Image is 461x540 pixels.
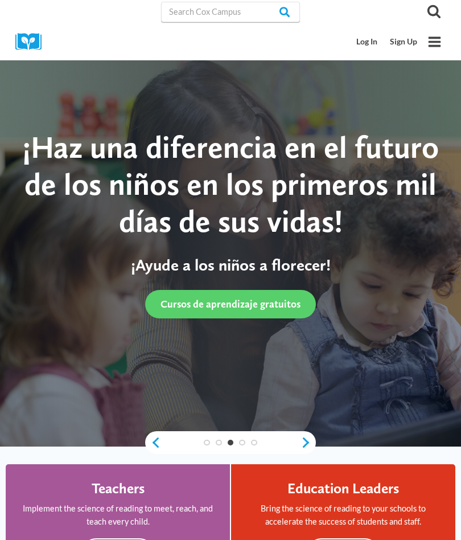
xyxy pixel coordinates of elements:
a: Sign Up [384,31,423,52]
a: next [301,436,316,449]
a: 3 [228,440,234,446]
h4: Education Leaders [287,480,399,497]
img: Cox Campus [15,33,50,51]
span: Cursos de aprendizaje gratuitos [160,298,301,310]
a: 5 [251,440,257,446]
a: 4 [239,440,245,446]
input: Search Cox Campus [161,2,300,22]
button: Open menu [423,31,446,53]
div: ¡Haz una diferencia en el futuro de los niños en los primeros mil días de sus vidas! [22,129,439,239]
p: Bring the science of reading to your schools to accelerate the success of students and staff. [246,502,440,528]
p: ¡Ayude a los niños a florecer! [22,255,439,275]
nav: Secondary Mobile Navigation [351,31,423,52]
a: 2 [216,440,222,446]
div: content slider buttons [145,431,316,454]
a: Cursos de aprendizaje gratuitos [145,290,316,318]
a: previous [145,436,160,449]
p: Implement the science of reading to meet, reach, and teach every child. [21,502,215,528]
a: 1 [204,440,210,446]
a: Log In [351,31,384,52]
h4: Teachers [92,480,145,497]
